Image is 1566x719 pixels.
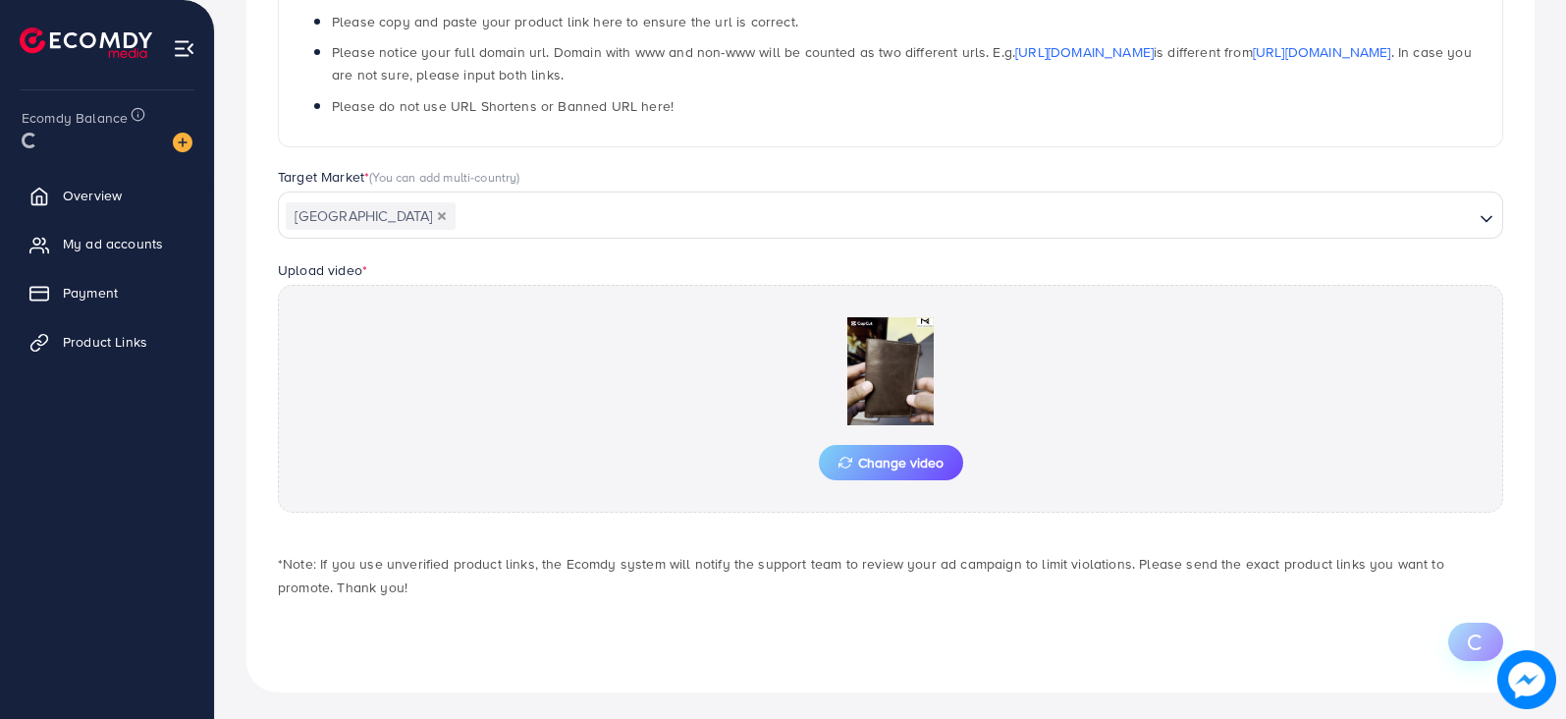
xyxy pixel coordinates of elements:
span: My ad accounts [63,234,163,253]
label: Target Market [278,167,520,187]
span: Ecomdy Balance [22,108,128,128]
div: Search for option [278,192,1503,239]
img: menu [173,37,195,60]
span: Overview [63,186,122,205]
span: Please do not use URL Shortens or Banned URL here! [332,96,674,116]
span: (You can add multi-country) [369,168,519,186]
a: Product Links [15,322,199,361]
img: image [173,133,192,152]
span: Please notice your full domain url. Domain with www and non-www will be counted as two different ... [332,42,1472,84]
img: image [1497,650,1556,709]
span: Please copy and paste your product link here to ensure the url is correct. [332,12,798,31]
span: [GEOGRAPHIC_DATA] [286,202,456,230]
img: logo [20,28,152,58]
a: [URL][DOMAIN_NAME] [1015,42,1154,62]
span: Product Links [63,332,147,352]
a: Overview [15,176,199,215]
button: Deselect Pakistan [437,211,447,221]
label: Upload video [278,260,367,280]
input: Search for option [458,201,1472,232]
a: My ad accounts [15,224,199,263]
span: Change video [838,456,944,470]
a: Payment [15,273,199,312]
img: Preview Image [792,317,989,425]
p: *Note: If you use unverified product links, the Ecomdy system will notify the support team to rev... [278,552,1503,599]
a: [URL][DOMAIN_NAME] [1253,42,1391,62]
button: Change video [819,445,963,480]
span: Payment [63,283,118,303]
